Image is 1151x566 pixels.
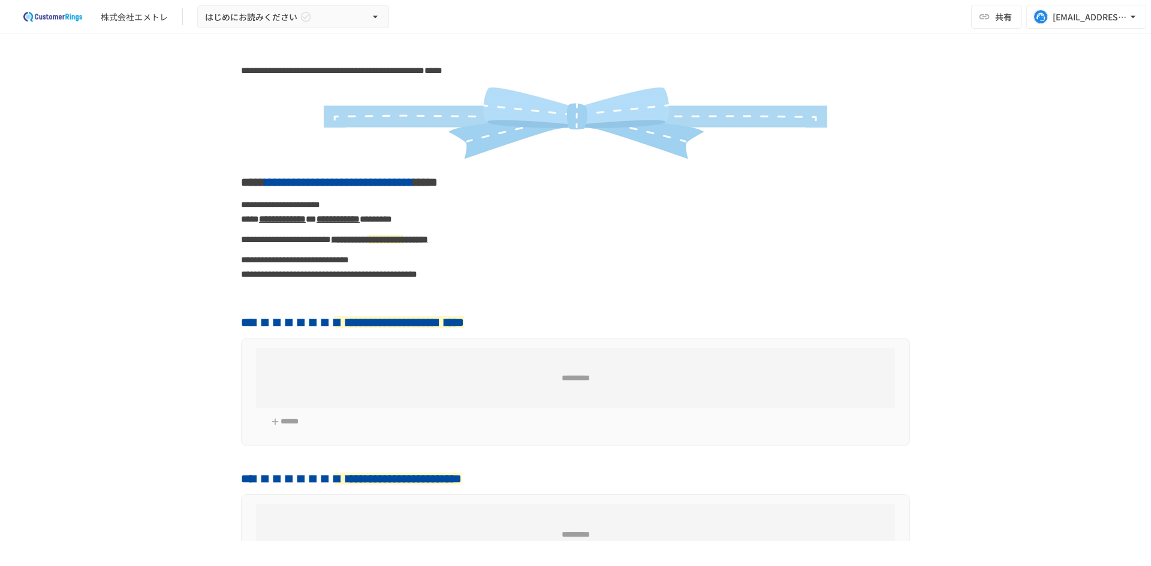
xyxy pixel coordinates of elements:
[14,7,91,26] img: 2eEvPB0nRDFhy0583kMjGN2Zv6C2P7ZKCFl8C3CzR0M
[1053,10,1127,25] div: [EMAIL_ADDRESS][DOMAIN_NAME]
[995,10,1012,23] span: 共有
[205,10,297,25] span: はじめにお読みください
[285,84,866,162] img: Ddkbq4okBfCbQBHdoxFEAQXocsBjeRHF5Vl1sBcGsuM
[101,11,168,23] div: 株式会社エメトレ
[197,5,389,29] button: はじめにお読みください
[971,5,1022,29] button: 共有
[1026,5,1146,29] button: [EMAIL_ADDRESS][DOMAIN_NAME]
